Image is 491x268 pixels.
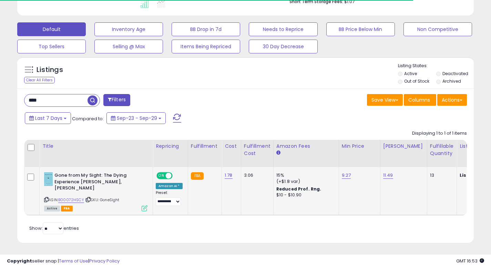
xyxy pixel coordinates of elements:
[442,71,468,76] label: Deactivated
[37,65,63,75] h5: Listings
[367,94,403,106] button: Save View
[404,71,417,76] label: Active
[156,143,185,150] div: Repricing
[172,22,240,36] button: BB Drop in 7d
[191,143,219,150] div: Fulfillment
[7,258,120,265] div: seller snap | |
[276,178,334,185] div: (+$1.8 var)
[430,172,451,178] div: 13
[437,94,467,106] button: Actions
[460,172,491,178] b: Listed Price:
[59,258,88,264] a: Terms of Use
[404,78,429,84] label: Out of Stock
[403,22,472,36] button: Non Competitive
[94,22,163,36] button: Inventory Age
[244,143,270,157] div: Fulfillment Cost
[58,197,84,203] a: B00072HSCY
[44,172,53,186] img: 415+cf2HvtL._SL40_.jpg
[172,173,183,179] span: OFF
[156,183,183,189] div: Amazon AI *
[276,172,334,178] div: 15%
[172,40,240,53] button: Items Being Repriced
[44,172,147,210] div: ASIN:
[276,143,336,150] div: Amazon Fees
[249,22,317,36] button: Needs to Reprice
[54,172,138,193] b: Gone from My Sight: The Dying Experience [PERSON_NAME], [PERSON_NAME]
[383,172,393,179] a: 11.49
[61,206,73,212] span: FBA
[398,63,474,69] p: Listing States:
[408,96,430,103] span: Columns
[17,40,86,53] button: Top Sellers
[276,192,334,198] div: $10 - $10.90
[456,258,484,264] span: 2025-10-7 16:53 GMT
[430,143,454,157] div: Fulfillable Quantity
[29,225,79,231] span: Show: entries
[276,186,321,192] b: Reduced Prof. Rng.
[244,172,268,178] div: 3.06
[103,94,130,106] button: Filters
[276,150,280,156] small: Amazon Fees.
[7,258,32,264] strong: Copyright
[42,143,150,150] div: Title
[412,130,467,137] div: Displaying 1 to 1 of 1 items
[35,115,62,122] span: Last 7 Days
[72,115,104,122] span: Compared to:
[94,40,163,53] button: Selling @ Max
[85,197,120,203] span: | SKU: GoneSight
[342,172,351,179] a: 9.27
[106,112,166,124] button: Sep-23 - Sep-29
[191,172,204,180] small: FBA
[17,22,86,36] button: Default
[249,40,317,53] button: 30 Day Decrease
[342,143,377,150] div: Min Price
[89,258,120,264] a: Privacy Policy
[383,143,424,150] div: [PERSON_NAME]
[225,172,233,179] a: 1.78
[156,190,183,206] div: Preset:
[117,115,157,122] span: Sep-23 - Sep-29
[24,77,55,83] div: Clear All Filters
[404,94,436,106] button: Columns
[44,206,60,212] span: All listings currently available for purchase on Amazon
[442,78,461,84] label: Archived
[25,112,71,124] button: Last 7 Days
[225,143,238,150] div: Cost
[326,22,395,36] button: BB Price Below Min
[157,173,166,179] span: ON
